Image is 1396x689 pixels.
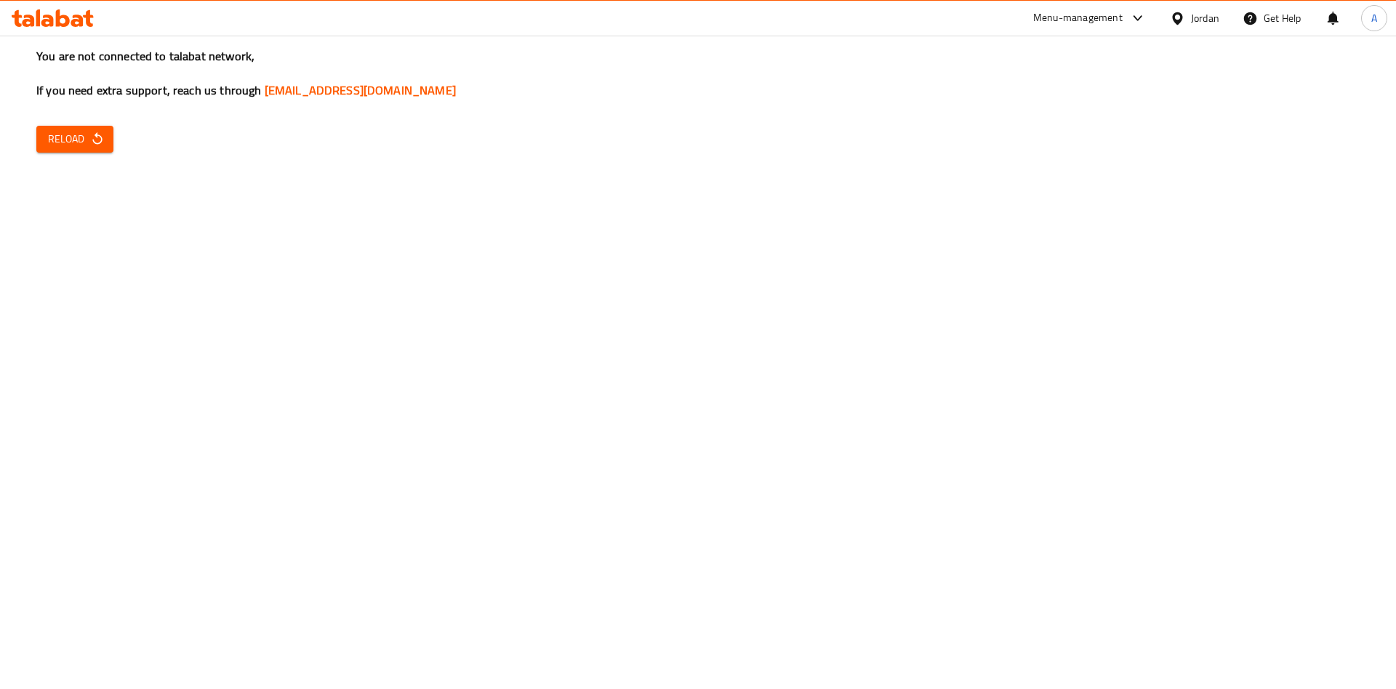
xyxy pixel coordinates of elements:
div: Jordan [1191,10,1219,26]
div: Menu-management [1033,9,1123,27]
h3: You are not connected to talabat network, If you need extra support, reach us through [36,48,1360,99]
span: Reload [48,130,102,148]
button: Reload [36,126,113,153]
a: [EMAIL_ADDRESS][DOMAIN_NAME] [265,79,456,101]
span: A [1371,10,1377,26]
